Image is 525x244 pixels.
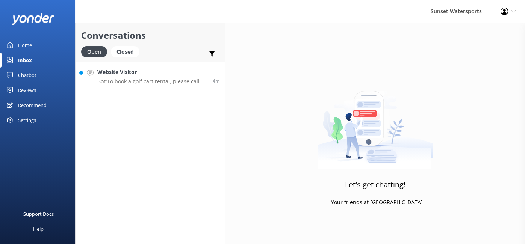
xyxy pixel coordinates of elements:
[18,38,32,53] div: Home
[18,113,36,128] div: Settings
[18,98,47,113] div: Recommend
[81,47,111,56] a: Open
[213,78,219,84] span: Oct 09 2025 09:25am (UTC -05:00) America/Cancun
[81,46,107,57] div: Open
[11,13,54,25] img: yonder-white-logo.png
[18,53,32,68] div: Inbox
[97,68,207,76] h4: Website Visitor
[317,75,433,169] img: artwork of a man stealing a conversation from at giant smartphone
[97,78,207,85] p: Bot: To book a golf cart rental, please call our office at [PHONE_NUMBER]. Reservations are recom...
[111,47,143,56] a: Closed
[345,179,405,191] h3: Let's get chatting!
[76,62,225,90] a: Website VisitorBot:To book a golf cart rental, please call our office at [PHONE_NUMBER]. Reservat...
[81,28,219,42] h2: Conversations
[18,68,36,83] div: Chatbot
[23,206,54,221] div: Support Docs
[18,83,36,98] div: Reviews
[111,46,139,57] div: Closed
[328,198,423,206] p: - Your friends at [GEOGRAPHIC_DATA]
[33,221,44,236] div: Help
